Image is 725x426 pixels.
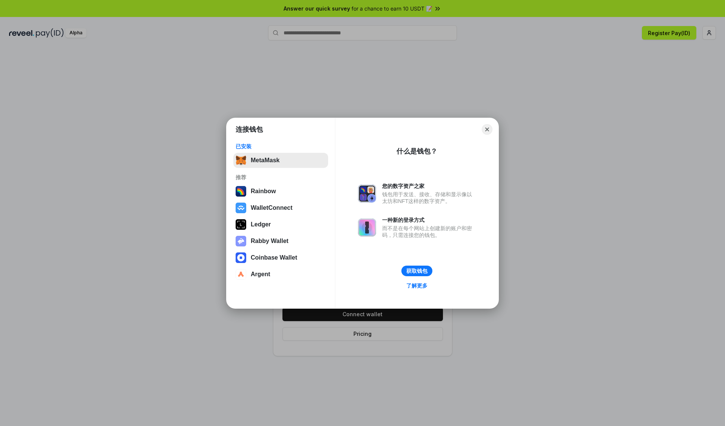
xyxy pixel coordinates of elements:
[233,250,328,265] button: Coinbase Wallet
[236,236,246,246] img: svg+xml,%3Csvg%20xmlns%3D%22http%3A%2F%2Fwww.w3.org%2F2000%2Fsvg%22%20fill%3D%22none%22%20viewBox...
[251,221,271,228] div: Ledger
[382,191,476,205] div: 钱包用于发送、接收、存储和显示像以太坊和NFT这样的数字资产。
[236,155,246,166] img: svg+xml,%3Csvg%20fill%3D%22none%22%20height%3D%2233%22%20viewBox%3D%220%200%2035%2033%22%20width%...
[236,219,246,230] img: svg+xml,%3Csvg%20xmlns%3D%22http%3A%2F%2Fwww.w3.org%2F2000%2Fsvg%22%20width%3D%2228%22%20height%3...
[236,252,246,263] img: svg+xml,%3Csvg%20width%3D%2228%22%20height%3D%2228%22%20viewBox%3D%220%200%2028%2028%22%20fill%3D...
[236,174,326,181] div: 推荐
[406,268,427,274] div: 获取钱包
[358,218,376,237] img: svg+xml,%3Csvg%20xmlns%3D%22http%3A%2F%2Fwww.w3.org%2F2000%2Fsvg%22%20fill%3D%22none%22%20viewBox...
[236,186,246,197] img: svg+xml,%3Csvg%20width%3D%22120%22%20height%3D%22120%22%20viewBox%3D%220%200%20120%20120%22%20fil...
[233,217,328,232] button: Ledger
[236,269,246,280] img: svg+xml,%3Csvg%20width%3D%2228%22%20height%3D%2228%22%20viewBox%3D%220%200%2028%2028%22%20fill%3D...
[251,157,279,164] div: MetaMask
[401,266,432,276] button: 获取钱包
[396,147,437,156] div: 什么是钱包？
[382,183,476,189] div: 您的数字资产之家
[236,143,326,150] div: 已安装
[382,225,476,238] div: 而不是在每个网站上创建新的账户和密码，只需连接您的钱包。
[233,267,328,282] button: Argent
[233,234,328,249] button: Rabby Wallet
[406,282,427,289] div: 了解更多
[382,217,476,223] div: 一种新的登录方式
[233,153,328,168] button: MetaMask
[251,254,297,261] div: Coinbase Wallet
[251,188,276,195] div: Rainbow
[251,271,270,278] div: Argent
[233,200,328,215] button: WalletConnect
[482,124,492,135] button: Close
[233,184,328,199] button: Rainbow
[236,125,263,134] h1: 连接钱包
[358,185,376,203] img: svg+xml,%3Csvg%20xmlns%3D%22http%3A%2F%2Fwww.w3.org%2F2000%2Fsvg%22%20fill%3D%22none%22%20viewBox...
[236,203,246,213] img: svg+xml,%3Csvg%20width%3D%2228%22%20height%3D%2228%22%20viewBox%3D%220%200%2028%2028%22%20fill%3D...
[402,281,432,291] a: 了解更多
[251,205,293,211] div: WalletConnect
[251,238,288,245] div: Rabby Wallet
